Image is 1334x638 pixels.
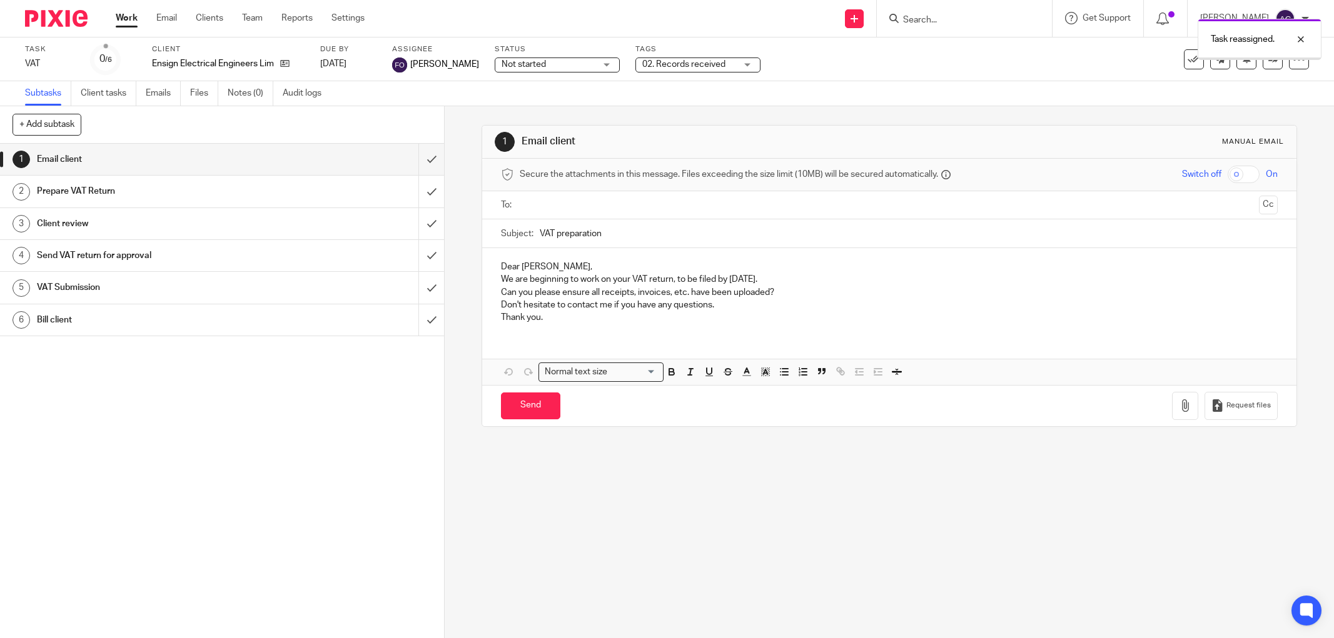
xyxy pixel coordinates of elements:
[25,57,75,70] div: VAT
[522,135,916,148] h1: Email client
[320,59,346,68] span: [DATE]
[13,247,30,264] div: 4
[99,52,112,66] div: 0
[1182,168,1221,181] span: Switch off
[37,278,283,297] h1: VAT Submission
[25,10,88,27] img: Pixie
[1211,33,1275,46] p: Task reassigned.
[1222,137,1284,147] div: Manual email
[152,57,274,70] p: Ensign Electrical Engineers Limited
[196,12,223,24] a: Clients
[13,215,30,232] div: 3
[1205,392,1277,420] button: Request files
[1275,9,1295,29] img: svg%3E
[1266,168,1278,181] span: On
[501,286,1278,299] p: Can you please ensure all receipts, invoices, etc. have been uploaded?
[13,114,81,135] button: + Add subtask
[13,279,30,297] div: 5
[25,44,75,54] label: Task
[116,12,138,24] a: Work
[331,12,365,24] a: Settings
[283,81,331,106] a: Audit logs
[152,44,305,54] label: Client
[501,311,1278,324] p: Thank you.
[392,44,479,54] label: Assignee
[501,261,1278,273] p: Dear [PERSON_NAME],
[37,150,283,169] h1: Email client
[642,60,725,69] span: 02. Records received
[501,392,560,419] input: Send
[156,12,177,24] a: Email
[190,81,218,106] a: Files
[281,12,313,24] a: Reports
[520,168,938,181] span: Secure the attachments in this message. Files exceeding the size limit (10MB) will be secured aut...
[37,311,283,329] h1: Bill client
[1259,196,1278,214] button: Cc
[242,12,263,24] a: Team
[542,366,610,379] span: Normal text size
[501,199,515,211] label: To:
[105,56,112,63] small: /6
[502,60,546,69] span: Not started
[13,183,30,201] div: 2
[228,81,273,106] a: Notes (0)
[37,214,283,233] h1: Client review
[635,44,760,54] label: Tags
[13,151,30,168] div: 1
[538,362,664,382] div: Search for option
[25,81,71,106] a: Subtasks
[1226,401,1271,411] span: Request files
[495,44,620,54] label: Status
[37,182,283,201] h1: Prepare VAT Return
[320,44,376,54] label: Due by
[501,273,1278,286] p: We are beginning to work on your VAT return, to be filed by [DATE].
[392,57,407,72] img: svg%3E
[13,311,30,329] div: 6
[495,132,515,152] div: 1
[81,81,136,106] a: Client tasks
[410,58,479,71] span: [PERSON_NAME]
[37,246,283,265] h1: Send VAT return for approval
[146,81,181,106] a: Emails
[501,227,533,240] label: Subject:
[501,299,1278,311] p: Don't hesitate to contact me if you have any questions.
[611,366,656,379] input: Search for option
